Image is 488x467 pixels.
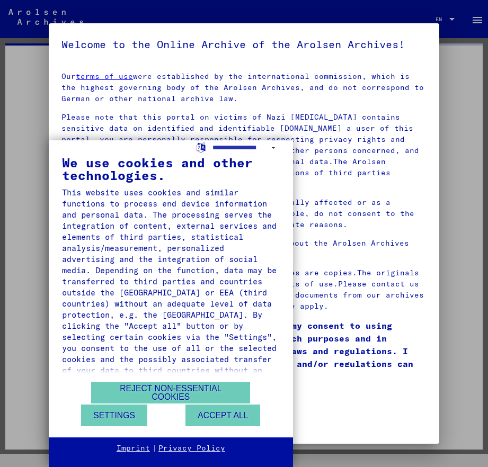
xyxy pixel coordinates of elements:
[81,405,147,426] button: Settings
[62,156,280,182] div: We use cookies and other technologies.
[158,443,225,454] a: Privacy Policy
[91,382,250,403] button: Reject non-essential cookies
[185,405,260,426] button: Accept all
[62,187,280,387] div: This website uses cookies and similar functions to process end device information and personal da...
[117,443,150,454] a: Imprint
